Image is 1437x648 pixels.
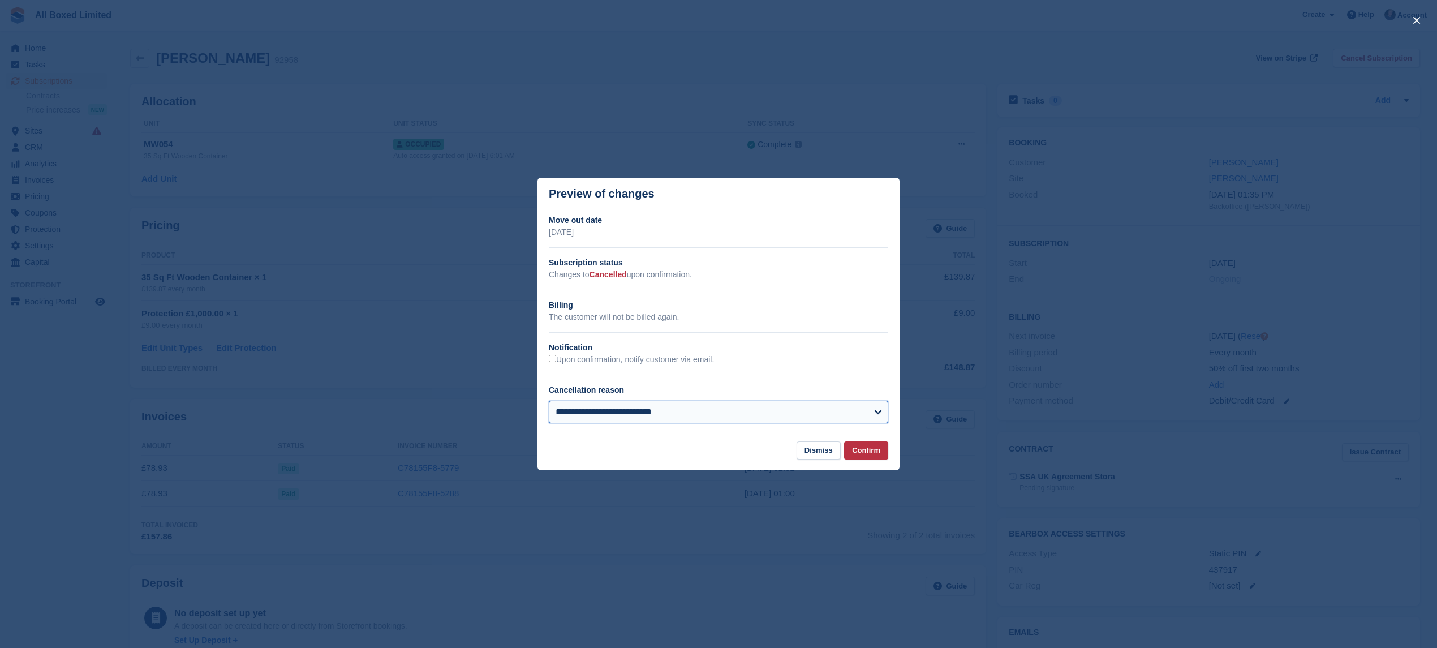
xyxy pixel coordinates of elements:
label: Cancellation reason [549,385,624,394]
p: [DATE] [549,226,888,238]
button: close [1408,11,1426,29]
p: The customer will not be billed again. [549,311,888,323]
button: Confirm [844,441,888,460]
h2: Billing [549,299,888,311]
input: Upon confirmation, notify customer via email. [549,355,556,362]
label: Upon confirmation, notify customer via email. [549,355,714,365]
h2: Move out date [549,214,888,226]
h2: Notification [549,342,888,354]
span: Cancelled [590,270,627,279]
button: Dismiss [797,441,841,460]
p: Changes to upon confirmation. [549,269,888,281]
p: Preview of changes [549,187,655,200]
h2: Subscription status [549,257,888,269]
